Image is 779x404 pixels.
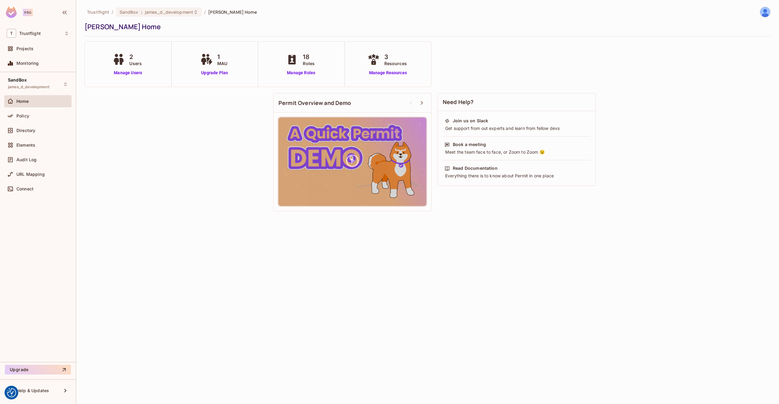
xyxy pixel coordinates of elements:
span: 3 [384,52,407,61]
span: Workspace: Trustflight [19,31,41,36]
li: / [112,9,113,15]
span: Help & Updates [16,388,49,393]
div: Meet the team face to face, or Zoom to Zoom 😉 [445,149,589,155]
div: Book a meeting [453,141,486,148]
button: Consent Preferences [7,388,16,397]
span: james_d_development [8,85,49,89]
img: Revisit consent button [7,388,16,397]
a: Upgrade Plan [199,70,230,76]
a: Manage Roles [285,70,318,76]
div: Read Documentation [453,165,498,171]
img: James Duncan [760,7,770,17]
div: Everything there is to know about Permit in one place [445,173,589,179]
span: Monitoring [16,61,39,66]
img: SReyMgAAAABJRU5ErkJggg== [6,7,17,18]
li: / [204,9,206,15]
a: Manage Resources [366,70,410,76]
div: Get support from out experts and learn from fellow devs [445,125,589,131]
span: Elements [16,143,35,148]
span: Policy [16,113,29,118]
span: Directory [16,128,35,133]
span: URL Mapping [16,172,45,177]
span: SandBox [8,78,27,82]
span: the active workspace [87,9,109,15]
span: MAU [217,60,227,67]
span: Users [129,60,142,67]
button: Upgrade [5,365,71,374]
span: Home [16,99,29,104]
span: Resources [384,60,407,67]
span: Audit Log [16,157,37,162]
span: james_d_development [145,9,194,15]
span: Projects [16,46,33,51]
span: 1 [217,52,227,61]
a: Manage Users [111,70,145,76]
div: Pro [23,9,33,16]
span: [PERSON_NAME] Home [208,9,257,15]
div: Join us on Slack [453,118,488,124]
span: Connect [16,186,33,191]
span: SandBox [120,9,138,15]
span: Need Help? [443,98,474,106]
div: [PERSON_NAME] Home [85,22,767,31]
span: 18 [303,52,315,61]
span: T [7,29,16,38]
span: Permit Overview and Demo [278,99,351,107]
span: 2 [129,52,142,61]
span: Roles [303,60,315,67]
span: : [141,10,143,15]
